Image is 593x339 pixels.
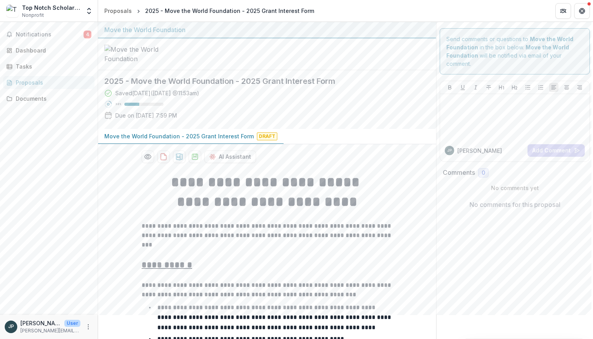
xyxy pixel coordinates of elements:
img: Top Notch Scholars Inc [6,5,19,17]
div: Joanna de Pena [8,324,14,329]
button: Get Help [574,3,590,19]
button: Bullet List [523,83,533,92]
a: Dashboard [3,44,95,57]
div: Tasks [16,62,88,71]
button: Underline [458,83,467,92]
p: 38 % [115,102,121,107]
button: Heading 2 [510,83,519,92]
div: Documents [16,94,88,103]
button: Partners [555,3,571,19]
button: download-proposal [173,150,186,163]
button: Add Comment [528,144,585,157]
nav: breadcrumb [101,5,317,16]
button: Align Left [549,83,558,92]
h2: Comments [443,169,475,176]
span: Nonprofit [22,12,44,19]
button: AI Assistant [204,150,256,163]
p: [PERSON_NAME] [457,147,502,155]
a: Documents [3,92,95,105]
div: Saved [DATE] ( [DATE] @ 11:53am ) [115,89,199,97]
button: Open entity switcher [84,3,95,19]
a: Tasks [3,60,95,73]
div: 2025 - Move the World Foundation - 2025 Grant Interest Form [145,7,314,15]
div: Dashboard [16,46,88,54]
button: Italicize [471,83,480,92]
a: Proposals [101,5,135,16]
button: Notifications4 [3,28,95,41]
button: More [84,322,93,332]
button: download-proposal [157,150,170,163]
p: User [64,320,80,327]
button: Bold [445,83,455,92]
p: No comments for this proposal [469,200,560,209]
button: Align Right [575,83,584,92]
span: 4 [84,31,91,38]
img: Move the World Foundation [104,45,183,63]
p: No comments yet [443,184,587,192]
button: Ordered List [536,83,546,92]
button: download-proposal [189,150,201,163]
div: Move the World Foundation [104,25,430,34]
div: Proposals [104,7,132,15]
p: [PERSON_NAME][EMAIL_ADDRESS][DOMAIN_NAME] [20,327,80,334]
p: [PERSON_NAME] [20,319,61,327]
div: Send comments or questions to in the box below. will be notified via email of your comment. [440,28,590,74]
p: Move the World Foundation - 2025 Grant Interest Form [104,132,254,140]
button: Heading 1 [497,83,506,92]
button: Align Center [562,83,571,92]
button: Preview 85b2a3d2-aceb-4def-913a-bc3140818b5c-0.pdf [142,150,154,163]
span: Notifications [16,31,84,38]
div: Top Notch Scholars Inc [22,4,80,12]
span: Draft [257,132,277,140]
div: Proposals [16,78,88,87]
button: Strike [484,83,493,92]
h2: 2025 - Move the World Foundation - 2025 Grant Interest Form [104,76,417,86]
div: Joanna de Pena [447,149,452,152]
a: Proposals [3,76,95,89]
span: 0 [482,170,485,176]
p: Due on [DATE] 7:59 PM [115,111,177,120]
